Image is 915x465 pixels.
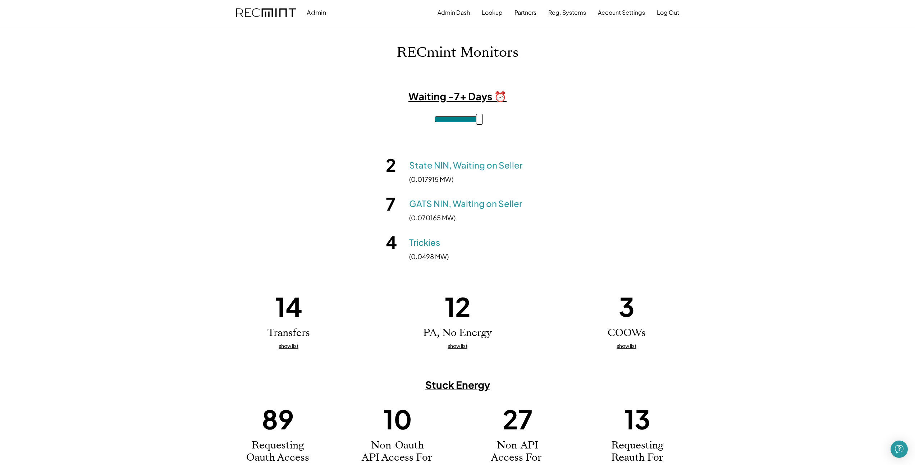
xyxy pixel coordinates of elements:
h1: 7 [386,193,406,215]
button: Account Settings [598,5,645,20]
h1: 14 [275,290,302,323]
h1: 4 [386,231,406,253]
a: GATS NIN, Waiting on Seller [409,198,522,210]
h1: 3 [619,290,635,323]
a: Trickies [409,236,440,249]
h2: COOWs [608,327,646,339]
h1: 2 [386,154,406,176]
h2: PA, No Energy [423,327,492,339]
button: Reg. Systems [548,5,586,20]
button: Log Out [657,5,679,20]
h1: 10 [383,402,412,436]
img: recmint-logotype%403x.png [236,8,296,17]
h1: RECmint Monitors [397,44,518,61]
h1: 27 [503,402,532,436]
button: Partners [514,5,536,20]
div: (0.0498 MW) [409,252,449,261]
div: (0.070165 MW) [409,213,456,222]
a: State NIN, Waiting on Seller [409,159,522,171]
h1: 12 [445,290,471,323]
div: Admin [307,8,326,17]
u: show list [617,342,636,349]
button: Admin Dash [438,5,470,20]
u: show list [448,342,467,349]
h2: Transfers [267,327,310,339]
button: Lookup [482,5,503,20]
h1: 13 [624,402,650,436]
u: show list [279,342,298,349]
h1: 89 [262,402,294,436]
div: (0.017915 MW) [409,175,453,184]
div: Open Intercom Messenger [891,441,908,458]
